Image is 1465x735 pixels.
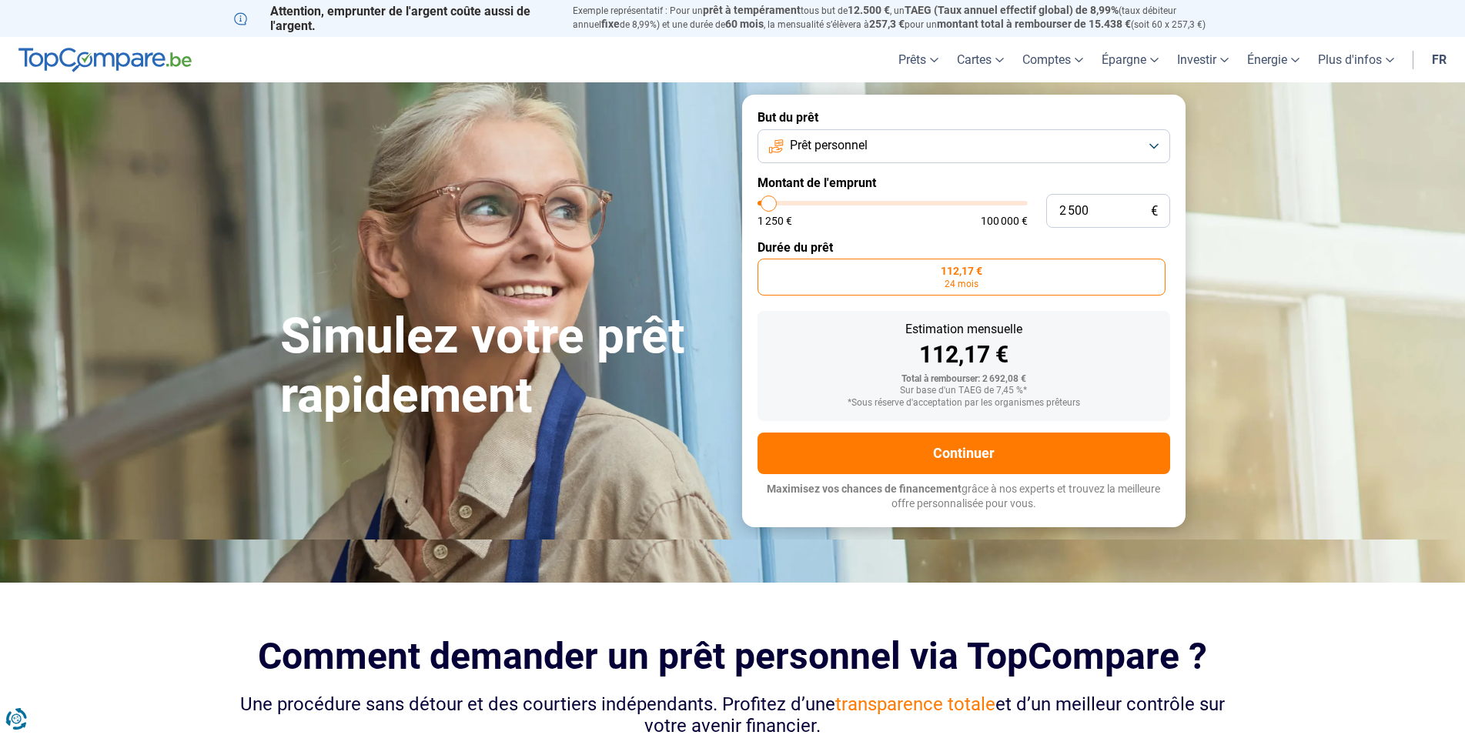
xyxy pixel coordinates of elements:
a: Énergie [1238,37,1309,82]
span: 60 mois [725,18,764,30]
button: Prêt personnel [758,129,1170,163]
span: prêt à tempérament [703,4,801,16]
img: TopCompare [18,48,192,72]
div: 112,17 € [770,343,1158,366]
label: Durée du prêt [758,240,1170,255]
button: Continuer [758,433,1170,474]
span: 12.500 € [848,4,890,16]
a: Investir [1168,37,1238,82]
p: Attention, emprunter de l'argent coûte aussi de l'argent. [234,4,554,33]
p: Exemple représentatif : Pour un tous but de , un (taux débiteur annuel de 8,99%) et une durée de ... [573,4,1232,32]
a: Comptes [1013,37,1092,82]
span: TAEG (Taux annuel effectif global) de 8,99% [905,4,1119,16]
p: grâce à nos experts et trouvez la meilleure offre personnalisée pour vous. [758,482,1170,512]
span: 257,3 € [869,18,905,30]
a: Cartes [948,37,1013,82]
span: montant total à rembourser de 15.438 € [937,18,1131,30]
div: Sur base d'un TAEG de 7,45 %* [770,386,1158,396]
span: 24 mois [945,279,978,289]
div: Total à rembourser: 2 692,08 € [770,374,1158,385]
a: fr [1423,37,1456,82]
span: € [1151,205,1158,218]
span: 100 000 € [981,215,1028,226]
h1: Simulez votre prêt rapidement [280,307,724,426]
span: Prêt personnel [790,137,868,154]
span: transparence totale [835,693,995,715]
span: Maximisez vos chances de financement [767,483,962,495]
span: 1 250 € [758,215,792,226]
a: Plus d'infos [1309,37,1403,82]
label: But du prêt [758,110,1170,125]
h2: Comment demander un prêt personnel via TopCompare ? [234,635,1232,677]
span: fixe [601,18,620,30]
a: Prêts [889,37,948,82]
span: 112,17 € [941,266,982,276]
div: *Sous réserve d'acceptation par les organismes prêteurs [770,398,1158,409]
div: Estimation mensuelle [770,323,1158,336]
a: Épargne [1092,37,1168,82]
label: Montant de l'emprunt [758,175,1170,190]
